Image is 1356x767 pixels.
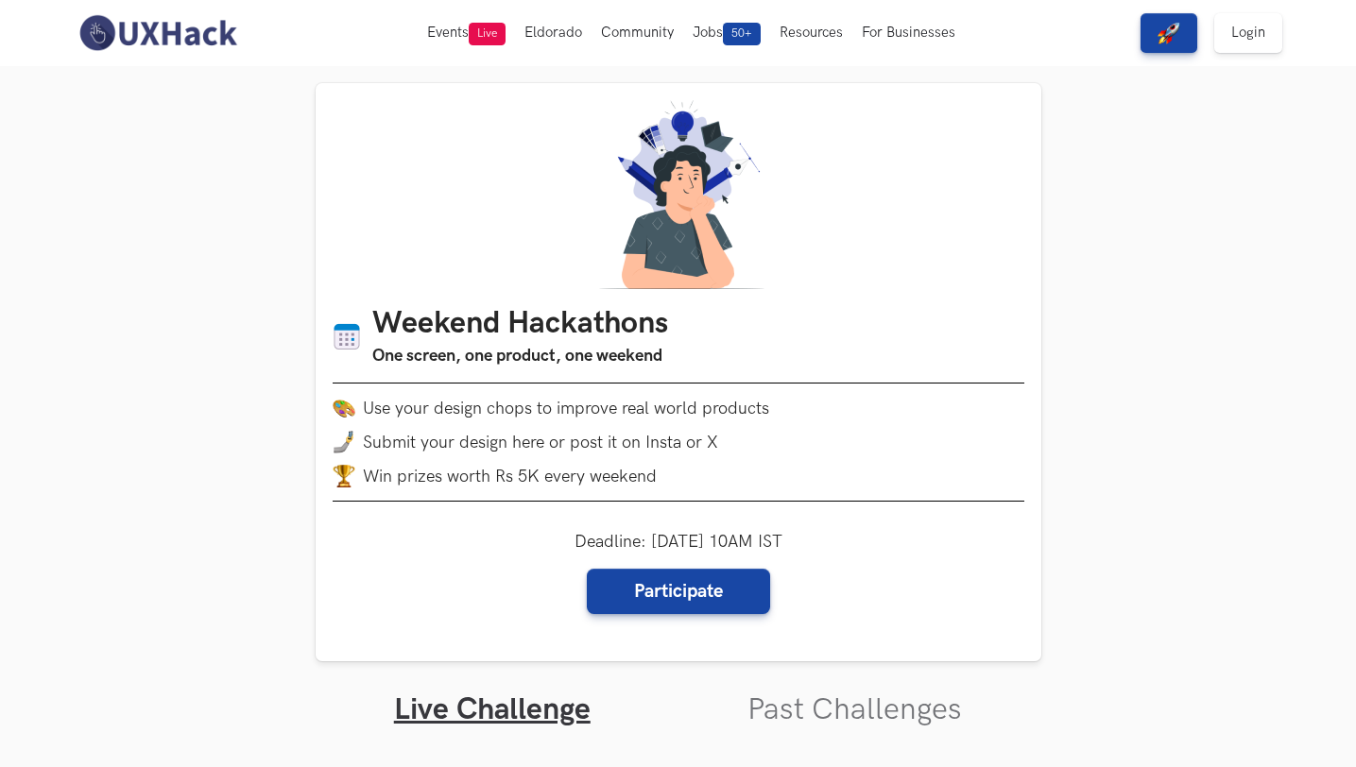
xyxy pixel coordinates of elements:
li: Win prizes worth Rs 5K every weekend [333,465,1024,487]
span: Submit your design here or post it on Insta or X [363,433,718,452]
img: UXHack-logo.png [74,13,242,53]
img: palette.png [333,397,355,419]
img: A designer thinking [588,100,769,289]
img: Calendar icon [333,322,361,351]
ul: Tabs Interface [316,661,1041,728]
span: 50+ [723,23,761,45]
li: Use your design chops to improve real world products [333,397,1024,419]
img: mobile-in-hand.png [333,431,355,453]
a: Login [1214,13,1282,53]
a: Live Challenge [394,691,591,728]
h1: Weekend Hackathons [372,306,668,343]
img: rocket [1158,22,1180,44]
span: Live [469,23,506,45]
a: Participate [587,569,770,614]
h3: One screen, one product, one weekend [372,343,668,369]
img: trophy.png [333,465,355,487]
div: Deadline: [DATE] 10AM IST [575,532,782,614]
a: Past Challenges [747,691,962,728]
